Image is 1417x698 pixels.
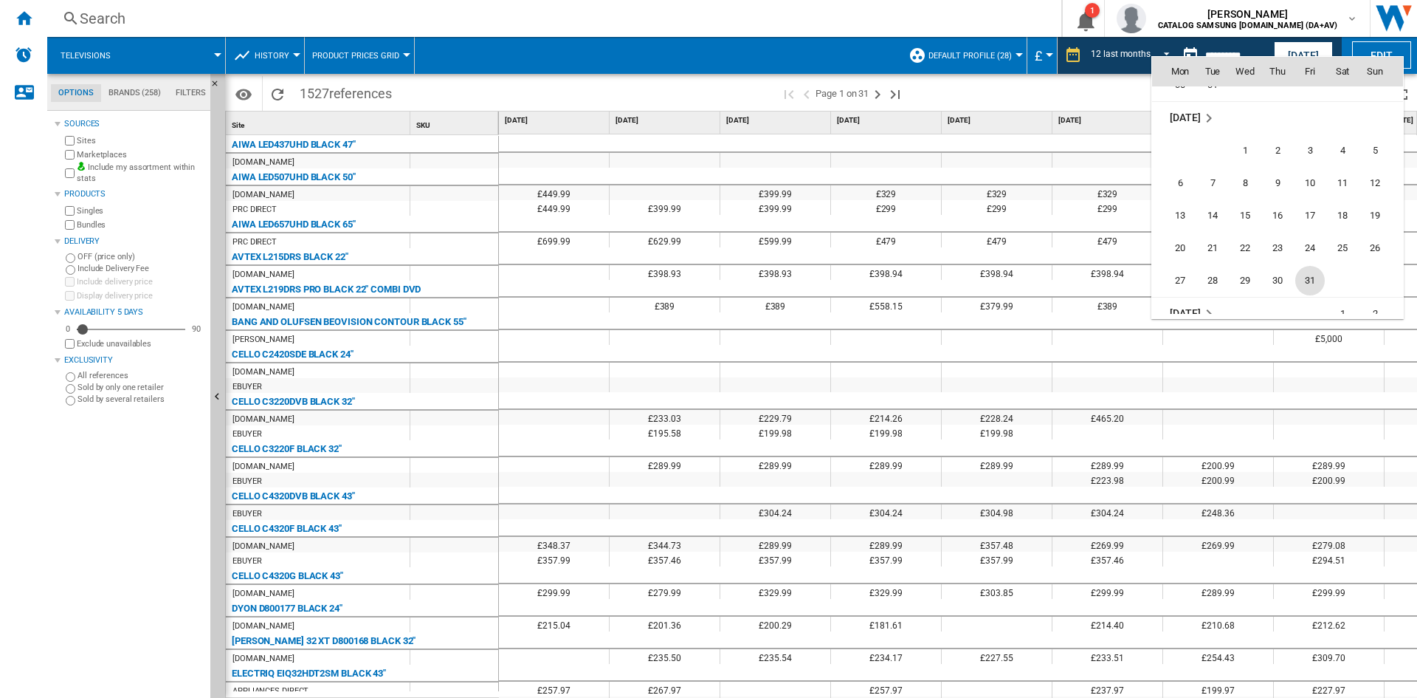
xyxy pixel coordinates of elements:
td: Saturday January 18 2025 [1326,199,1359,232]
td: Tuesday January 14 2025 [1196,199,1229,232]
td: Wednesday January 29 2025 [1229,264,1261,298]
span: 3 [1295,136,1325,165]
span: 10 [1295,168,1325,198]
span: 26 [1360,233,1390,263]
span: 25 [1328,233,1357,263]
span: 24 [1295,233,1325,263]
span: 22 [1230,233,1260,263]
td: February 2025 [1152,298,1261,331]
th: Wed [1229,57,1261,86]
span: 11 [1328,168,1357,198]
td: Monday January 20 2025 [1152,232,1196,264]
th: Sat [1326,57,1359,86]
span: 30 [1263,266,1292,295]
td: Friday January 24 2025 [1294,232,1326,264]
tr: Week 1 [1152,298,1403,331]
td: Saturday January 11 2025 [1326,167,1359,199]
td: Saturday January 25 2025 [1326,232,1359,264]
td: Sunday January 12 2025 [1359,167,1403,199]
td: Sunday January 19 2025 [1359,199,1403,232]
th: Thu [1261,57,1294,86]
th: Mon [1152,57,1196,86]
span: 6 [1165,168,1195,198]
tr: Week 1 [1152,134,1403,167]
span: 15 [1230,201,1260,230]
td: Thursday January 2 2025 [1261,134,1294,167]
th: Fri [1294,57,1326,86]
span: 2 [1263,136,1292,165]
span: 2 [1360,299,1390,329]
td: Saturday February 1 2025 [1326,298,1359,331]
td: Friday January 10 2025 [1294,167,1326,199]
td: Wednesday January 1 2025 [1229,134,1261,167]
tr: Week 2 [1152,167,1403,199]
td: Monday January 13 2025 [1152,199,1196,232]
td: Sunday February 2 2025 [1359,298,1403,331]
span: [DATE] [1170,308,1200,320]
span: 18 [1328,201,1357,230]
span: 21 [1198,233,1227,263]
td: Thursday January 23 2025 [1261,232,1294,264]
td: Thursday January 9 2025 [1261,167,1294,199]
td: Friday January 3 2025 [1294,134,1326,167]
span: 27 [1165,266,1195,295]
span: 12 [1360,168,1390,198]
span: 17 [1295,201,1325,230]
td: Wednesday January 22 2025 [1229,232,1261,264]
td: Thursday January 16 2025 [1261,199,1294,232]
span: 28 [1198,266,1227,295]
span: 9 [1263,168,1292,198]
td: Tuesday January 21 2025 [1196,232,1229,264]
tr: Week 4 [1152,232,1403,264]
td: Saturday January 4 2025 [1326,134,1359,167]
span: 20 [1165,233,1195,263]
td: Thursday January 30 2025 [1261,264,1294,298]
tr: Week 3 [1152,199,1403,232]
td: Wednesday January 15 2025 [1229,199,1261,232]
span: 19 [1360,201,1390,230]
td: Friday January 31 2025 [1294,264,1326,298]
span: 5 [1360,136,1390,165]
span: 14 [1198,201,1227,230]
tr: Week undefined [1152,102,1403,135]
td: January 2025 [1152,102,1403,135]
span: 16 [1263,201,1292,230]
td: Monday January 27 2025 [1152,264,1196,298]
th: Sun [1359,57,1403,86]
span: 23 [1263,233,1292,263]
td: Sunday January 26 2025 [1359,232,1403,264]
span: [DATE] [1170,112,1200,124]
span: 7 [1198,168,1227,198]
span: 1 [1230,136,1260,165]
td: Tuesday January 28 2025 [1196,264,1229,298]
span: 1 [1328,299,1357,329]
span: 4 [1328,136,1357,165]
span: 13 [1165,201,1195,230]
md-calendar: Calendar [1152,57,1403,318]
td: Sunday January 5 2025 [1359,134,1403,167]
tr: Week 5 [1152,264,1403,298]
td: Friday January 17 2025 [1294,199,1326,232]
span: 29 [1230,266,1260,295]
span: 8 [1230,168,1260,198]
span: 31 [1295,266,1325,295]
th: Tue [1196,57,1229,86]
td: Wednesday January 8 2025 [1229,167,1261,199]
td: Tuesday January 7 2025 [1196,167,1229,199]
td: Monday January 6 2025 [1152,167,1196,199]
